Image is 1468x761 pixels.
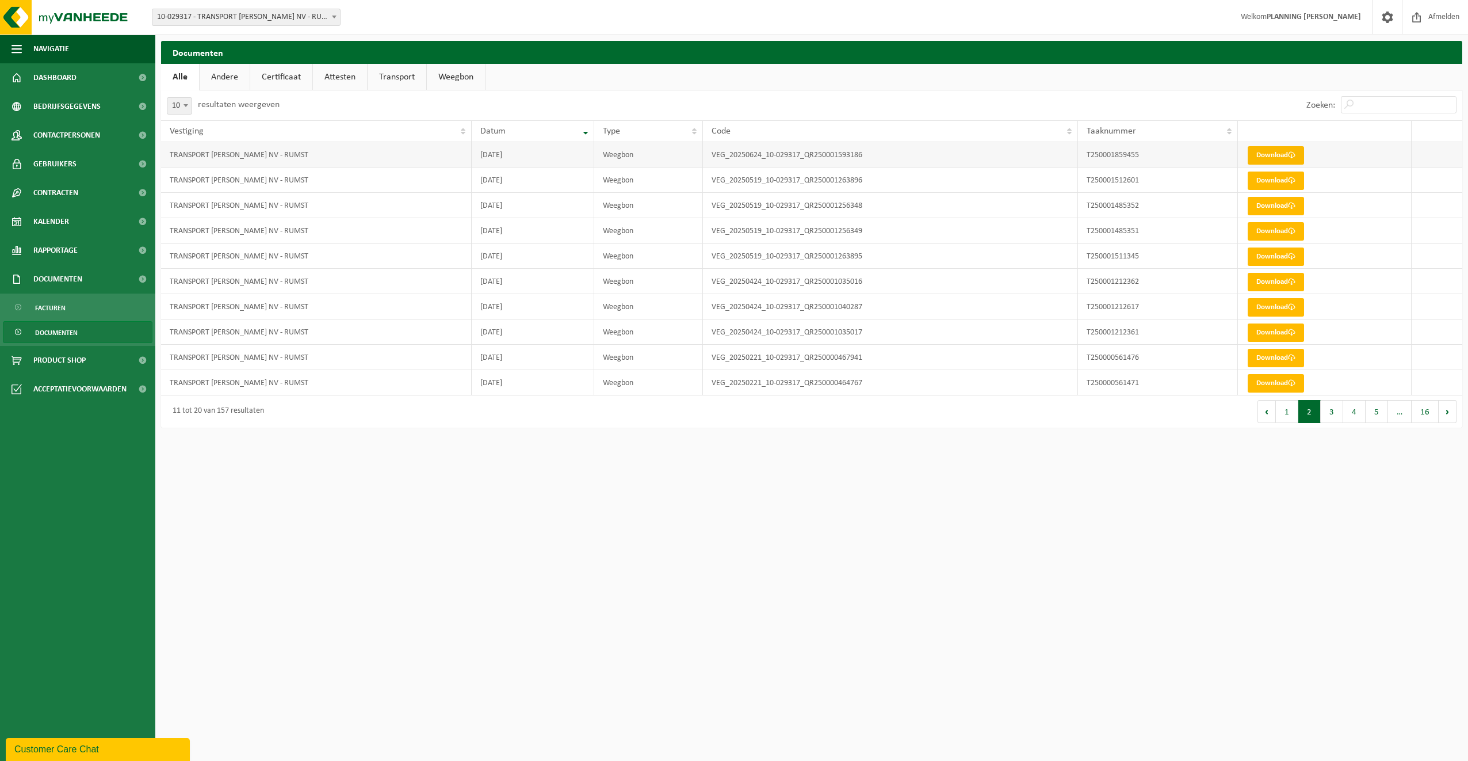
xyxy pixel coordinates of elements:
[161,370,472,395] td: TRANSPORT [PERSON_NAME] NV - RUMST
[594,168,703,193] td: Weegbon
[35,322,78,344] span: Documenten
[703,168,1078,193] td: VEG_20250519_10-029317_QR250001263896
[594,269,703,294] td: Weegbon
[1248,172,1304,190] a: Download
[161,218,472,243] td: TRANSPORT [PERSON_NAME] NV - RUMST
[1366,400,1388,423] button: 5
[594,294,703,319] td: Weegbon
[1248,222,1304,241] a: Download
[161,193,472,218] td: TRANSPORT [PERSON_NAME] NV - RUMST
[1321,400,1343,423] button: 3
[167,98,192,114] span: 10
[472,269,594,294] td: [DATE]
[594,243,703,269] td: Weegbon
[1078,142,1238,168] td: T250001859455
[480,127,506,136] span: Datum
[1248,324,1304,342] a: Download
[1257,400,1276,423] button: Previous
[703,294,1078,319] td: VEG_20250424_10-029317_QR250001040287
[35,297,66,319] span: Facturen
[200,64,250,90] a: Andere
[33,92,101,121] span: Bedrijfsgegevens
[33,265,82,294] span: Documenten
[703,269,1078,294] td: VEG_20250424_10-029317_QR250001035016
[1078,218,1238,243] td: T250001485351
[33,150,77,178] span: Gebruikers
[161,345,472,370] td: TRANSPORT [PERSON_NAME] NV - RUMST
[161,64,199,90] a: Alle
[703,370,1078,395] td: VEG_20250221_10-029317_QR250000464767
[1078,269,1238,294] td: T250001212362
[594,345,703,370] td: Weegbon
[703,193,1078,218] td: VEG_20250519_10-029317_QR250001256348
[703,345,1078,370] td: VEG_20250221_10-029317_QR250000467941
[1248,349,1304,367] a: Download
[1306,101,1335,110] label: Zoeken:
[33,236,78,265] span: Rapportage
[1298,400,1321,423] button: 2
[170,127,204,136] span: Vestiging
[472,218,594,243] td: [DATE]
[161,142,472,168] td: TRANSPORT [PERSON_NAME] NV - RUMST
[33,178,78,207] span: Contracten
[1439,400,1456,423] button: Next
[472,319,594,345] td: [DATE]
[472,345,594,370] td: [DATE]
[472,142,594,168] td: [DATE]
[1078,193,1238,218] td: T250001485352
[152,9,341,26] span: 10-029317 - TRANSPORT L. JANSSENS NV - RUMST
[594,370,703,395] td: Weegbon
[250,64,312,90] a: Certificaat
[594,142,703,168] td: Weegbon
[313,64,367,90] a: Attesten
[161,319,472,345] td: TRANSPORT [PERSON_NAME] NV - RUMST
[33,35,69,63] span: Navigatie
[161,41,1462,63] h2: Documenten
[594,319,703,345] td: Weegbon
[1412,400,1439,423] button: 16
[703,319,1078,345] td: VEG_20250424_10-029317_QR250001035017
[703,142,1078,168] td: VEG_20250624_10-029317_QR250001593186
[427,64,485,90] a: Weegbon
[712,127,731,136] span: Code
[33,346,86,375] span: Product Shop
[1078,345,1238,370] td: T250000561476
[198,100,280,109] label: resultaten weergeven
[594,193,703,218] td: Weegbon
[1078,243,1238,269] td: T250001511345
[703,218,1078,243] td: VEG_20250519_10-029317_QR250001256349
[33,121,100,150] span: Contactpersonen
[3,296,152,318] a: Facturen
[33,375,127,404] span: Acceptatievoorwaarden
[167,97,192,115] span: 10
[368,64,426,90] a: Transport
[1248,298,1304,317] a: Download
[152,9,340,25] span: 10-029317 - TRANSPORT L. JANSSENS NV - RUMST
[33,63,77,92] span: Dashboard
[1078,319,1238,345] td: T250001212361
[703,243,1078,269] td: VEG_20250519_10-029317_QR250001263895
[33,207,69,236] span: Kalender
[1248,197,1304,215] a: Download
[1248,146,1304,165] a: Download
[1388,400,1412,423] span: …
[1343,400,1366,423] button: 4
[6,736,192,761] iframe: chat widget
[603,127,620,136] span: Type
[472,168,594,193] td: [DATE]
[1267,13,1361,21] strong: PLANNING [PERSON_NAME]
[472,370,594,395] td: [DATE]
[1078,168,1238,193] td: T250001512601
[1087,127,1136,136] span: Taaknummer
[3,321,152,343] a: Documenten
[1248,248,1304,266] a: Download
[472,243,594,269] td: [DATE]
[161,243,472,269] td: TRANSPORT [PERSON_NAME] NV - RUMST
[472,193,594,218] td: [DATE]
[1078,294,1238,319] td: T250001212617
[472,294,594,319] td: [DATE]
[1248,273,1304,291] a: Download
[1078,370,1238,395] td: T250000561471
[1248,374,1304,393] a: Download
